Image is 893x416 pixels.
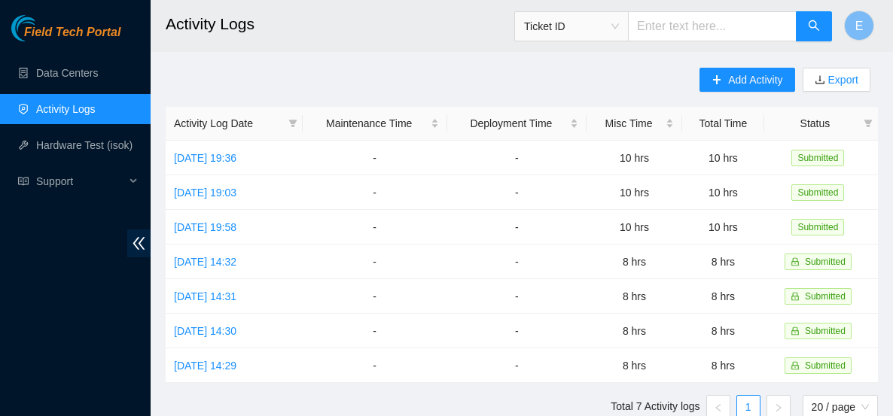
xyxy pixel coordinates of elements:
span: E [855,17,864,35]
td: 8 hrs [682,314,764,348]
span: read [18,176,29,187]
td: - [303,348,447,383]
td: 8 hrs [682,244,764,279]
a: Akamai TechnologiesField Tech Portal [11,27,120,47]
td: 8 hrs [587,244,682,279]
span: filter [288,119,297,128]
td: - [447,210,587,244]
button: downloadExport [803,68,870,92]
a: Export [825,74,858,86]
span: lock [791,361,800,370]
td: 10 hrs [587,141,682,175]
input: Enter text here... [628,11,797,41]
span: Submitted [791,184,844,201]
th: Total Time [682,107,764,141]
td: 8 hrs [587,314,682,348]
td: - [447,279,587,314]
span: Ticket ID [524,15,619,38]
td: 8 hrs [682,348,764,383]
span: Add Activity [728,71,782,88]
td: - [447,314,587,348]
a: [DATE] 14:30 [174,325,236,337]
span: lock [791,257,800,266]
td: 8 hrs [682,279,764,314]
td: - [447,244,587,279]
a: [DATE] 19:58 [174,221,236,233]
td: - [303,279,447,314]
a: [DATE] 14:29 [174,360,236,372]
a: [DATE] 14:31 [174,290,236,302]
a: [DATE] 14:32 [174,256,236,268]
td: - [447,175,587,210]
td: - [447,141,587,175]
a: [DATE] 19:36 [174,152,236,164]
td: - [303,314,447,348]
span: plus [712,74,722,87]
td: - [303,141,447,175]
span: Support [36,166,125,196]
a: Activity Logs [36,103,96,115]
td: - [303,244,447,279]
span: lock [791,292,800,301]
span: filter [285,112,300,135]
span: Activity Log Date [174,115,282,132]
span: download [815,74,825,87]
span: Submitted [805,257,846,267]
td: 8 hrs [587,348,682,383]
a: [DATE] 19:03 [174,187,236,199]
span: Submitted [805,326,846,336]
td: - [303,210,447,244]
span: right [774,403,783,412]
td: 10 hrs [682,210,764,244]
button: E [844,11,874,41]
span: Status [773,115,858,132]
span: search [808,20,820,34]
span: filter [864,119,873,128]
span: double-left [127,229,151,257]
td: - [447,348,587,383]
a: Hardware Test (isok) [36,139,133,151]
img: Akamai Technologies [11,15,76,41]
span: Submitted [791,219,844,235]
td: 10 hrs [587,210,682,244]
button: plusAdd Activity [699,68,794,92]
td: 10 hrs [682,175,764,210]
span: Field Tech Portal [24,26,120,40]
td: 10 hrs [587,175,682,210]
td: 8 hrs [587,279,682,314]
button: search [796,11,832,41]
span: Submitted [791,150,844,166]
span: Submitted [805,291,846,302]
td: - [303,175,447,210]
span: Submitted [805,360,846,371]
span: left [714,403,723,412]
span: lock [791,326,800,336]
span: filter [861,112,876,135]
td: 10 hrs [682,141,764,175]
a: Data Centers [36,67,98,79]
